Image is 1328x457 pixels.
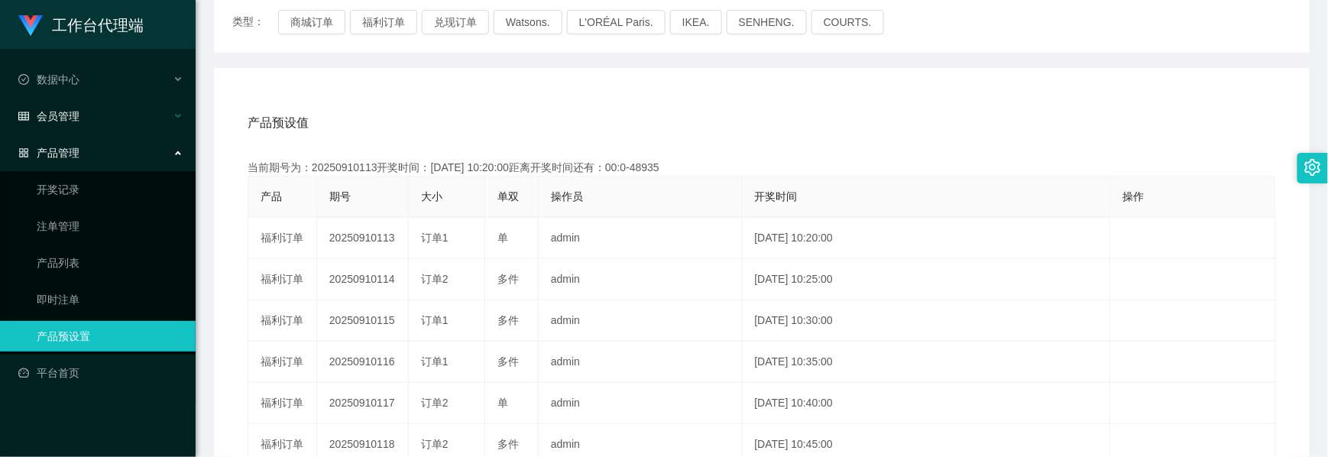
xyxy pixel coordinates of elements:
[421,355,449,368] span: 订单1
[37,248,183,278] a: 产品列表
[494,10,562,34] button: Watsons.
[497,273,519,285] span: 多件
[37,321,183,352] a: 产品预设置
[18,15,43,37] img: logo.9652507e.png
[248,342,317,383] td: 福利订单
[248,300,317,342] td: 福利订单
[743,342,1111,383] td: [DATE] 10:35:00
[421,190,442,203] span: 大小
[232,10,278,34] span: 类型：
[743,259,1111,300] td: [DATE] 10:25:00
[18,147,79,159] span: 产品管理
[278,10,345,34] button: 商城订单
[567,10,666,34] button: L'ORÉAL Paris.
[1122,190,1144,203] span: 操作
[670,10,722,34] button: IKEA.
[421,273,449,285] span: 订单2
[329,190,351,203] span: 期号
[317,342,409,383] td: 20250910116
[497,190,519,203] span: 单双
[539,383,743,424] td: admin
[421,438,449,450] span: 订单2
[497,232,508,244] span: 单
[1304,159,1321,176] i: 图标: setting
[421,232,449,244] span: 订单1
[37,211,183,241] a: 注单管理
[727,10,807,34] button: SENHENG.
[421,397,449,409] span: 订单2
[317,259,409,300] td: 20250910114
[317,300,409,342] td: 20250910115
[539,300,743,342] td: admin
[52,1,144,50] h1: 工作台代理端
[248,114,309,132] span: 产品预设值
[18,18,144,31] a: 工作台代理端
[248,160,1276,176] div: 当前期号为：20250910113开奖时间：[DATE] 10:20:00距离开奖时间还有：00:0-48935
[261,190,282,203] span: 产品
[317,218,409,259] td: 20250910113
[811,10,884,34] button: COURTS.
[18,111,29,122] i: 图标: table
[18,110,79,122] span: 会员管理
[539,342,743,383] td: admin
[743,383,1111,424] td: [DATE] 10:40:00
[18,73,79,86] span: 数据中心
[497,314,519,326] span: 多件
[37,174,183,205] a: 开奖记录
[497,438,519,450] span: 多件
[18,147,29,158] i: 图标: appstore-o
[539,259,743,300] td: admin
[551,190,583,203] span: 操作员
[421,314,449,326] span: 订单1
[248,218,317,259] td: 福利订单
[350,10,417,34] button: 福利订单
[18,358,183,388] a: 图标: dashboard平台首页
[248,259,317,300] td: 福利订单
[422,10,489,34] button: 兑现订单
[18,74,29,85] i: 图标: check-circle-o
[317,383,409,424] td: 20250910117
[37,284,183,315] a: 即时注单
[755,190,798,203] span: 开奖时间
[497,397,508,409] span: 单
[497,355,519,368] span: 多件
[248,383,317,424] td: 福利订单
[743,300,1111,342] td: [DATE] 10:30:00
[539,218,743,259] td: admin
[743,218,1111,259] td: [DATE] 10:20:00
